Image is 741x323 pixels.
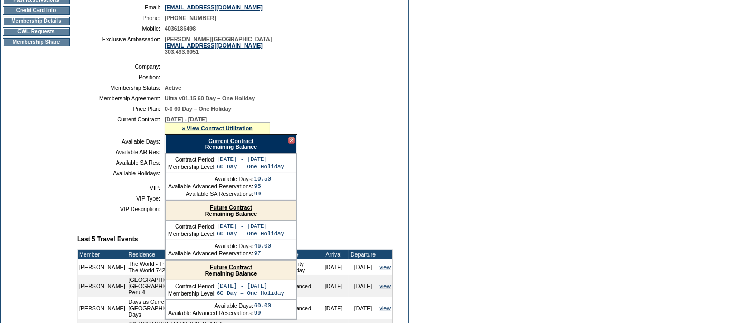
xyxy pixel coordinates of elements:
[254,191,271,197] td: 99
[3,17,70,25] td: Membership Details
[349,297,378,319] td: [DATE]
[168,283,216,289] td: Contract Period:
[3,27,70,36] td: CWL Requests
[285,275,319,297] td: Advanced
[81,138,160,145] td: Available Days:
[217,231,284,237] td: 60 Day – One Holiday
[319,250,349,259] td: Arrival
[217,290,284,297] td: 60 Day – One Holiday
[127,275,285,297] td: [GEOGRAPHIC_DATA]: Explore the Ancient Ruins - [GEOGRAPHIC_DATA]: Explore the Ancient Ruins Peru 4
[81,195,160,202] td: VIP Type:
[81,74,160,80] td: Position:
[217,156,284,163] td: [DATE] - [DATE]
[81,159,160,166] td: Available SA Res:
[380,283,391,289] a: view
[254,310,271,316] td: 99
[217,164,284,170] td: 60 Day – One Holiday
[165,95,255,101] span: Ultra v01.15 60 Day – One Holiday
[168,250,253,256] td: Available Advanced Reservations:
[168,231,216,237] td: Membership Level:
[165,4,263,11] a: [EMAIL_ADDRESS][DOMAIN_NAME]
[127,259,285,275] td: The World - The World Residences The World 742
[182,125,253,131] a: » View Contract Utilization
[168,164,216,170] td: Membership Level:
[81,15,160,21] td: Phone:
[166,261,296,280] div: Remaining Balance
[81,116,160,134] td: Current Contract:
[165,135,297,153] div: Remaining Balance
[208,138,253,144] a: Current Contract
[168,191,253,197] td: Available SA Reservations:
[254,183,271,189] td: 95
[127,250,285,259] td: Residence
[285,297,319,319] td: Advanced
[81,170,160,176] td: Available Holidays:
[165,36,272,55] span: [PERSON_NAME][GEOGRAPHIC_DATA] 303.493.6051
[380,305,391,311] a: view
[319,275,349,297] td: [DATE]
[3,38,70,46] td: Membership Share
[217,223,284,230] td: [DATE] - [DATE]
[168,302,253,309] td: Available Days:
[168,243,253,249] td: Available Days:
[349,250,378,259] td: Departure
[78,250,127,259] td: Member
[285,250,319,259] td: Type
[3,6,70,15] td: Credit Card Info
[210,204,252,211] a: Future Contract
[168,183,253,189] td: Available Advanced Reservations:
[168,290,216,297] td: Membership Level:
[81,63,160,70] td: Company:
[254,250,271,256] td: 97
[81,95,160,101] td: Membership Agreement:
[165,116,207,122] span: [DATE] - [DATE]
[319,297,349,319] td: [DATE]
[254,302,271,309] td: 60.00
[168,310,253,316] td: Available Advanced Reservations:
[81,4,160,11] td: Email:
[165,106,232,112] span: 0-0 60 Day – One Holiday
[81,84,160,91] td: Membership Status:
[81,149,160,155] td: Available AR Res:
[380,264,391,270] a: view
[168,156,216,163] td: Contract Period:
[319,259,349,275] td: [DATE]
[81,185,160,191] td: VIP:
[285,259,319,275] td: Priority Holiday
[349,259,378,275] td: [DATE]
[168,223,216,230] td: Contract Period:
[77,235,138,243] b: Last 5 Travel Events
[165,15,216,21] span: [PHONE_NUMBER]
[166,201,296,221] div: Remaining Balance
[81,36,160,55] td: Exclusive Ambassador:
[81,106,160,112] td: Price Plan:
[165,42,263,49] a: [EMAIL_ADDRESS][DOMAIN_NAME]
[78,275,127,297] td: [PERSON_NAME]
[81,25,160,32] td: Mobile:
[127,297,285,319] td: Days as Currency [GEOGRAPHIC_DATA]: Explore the Ancient Ruins Using 6 Days
[349,275,378,297] td: [DATE]
[168,176,253,182] td: Available Days:
[217,283,284,289] td: [DATE] - [DATE]
[81,206,160,212] td: VIP Description:
[254,243,271,249] td: 46.00
[165,25,196,32] span: 4036186498
[165,84,181,91] span: Active
[254,176,271,182] td: 10.50
[210,264,252,270] a: Future Contract
[78,297,127,319] td: [PERSON_NAME]
[78,259,127,275] td: [PERSON_NAME]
